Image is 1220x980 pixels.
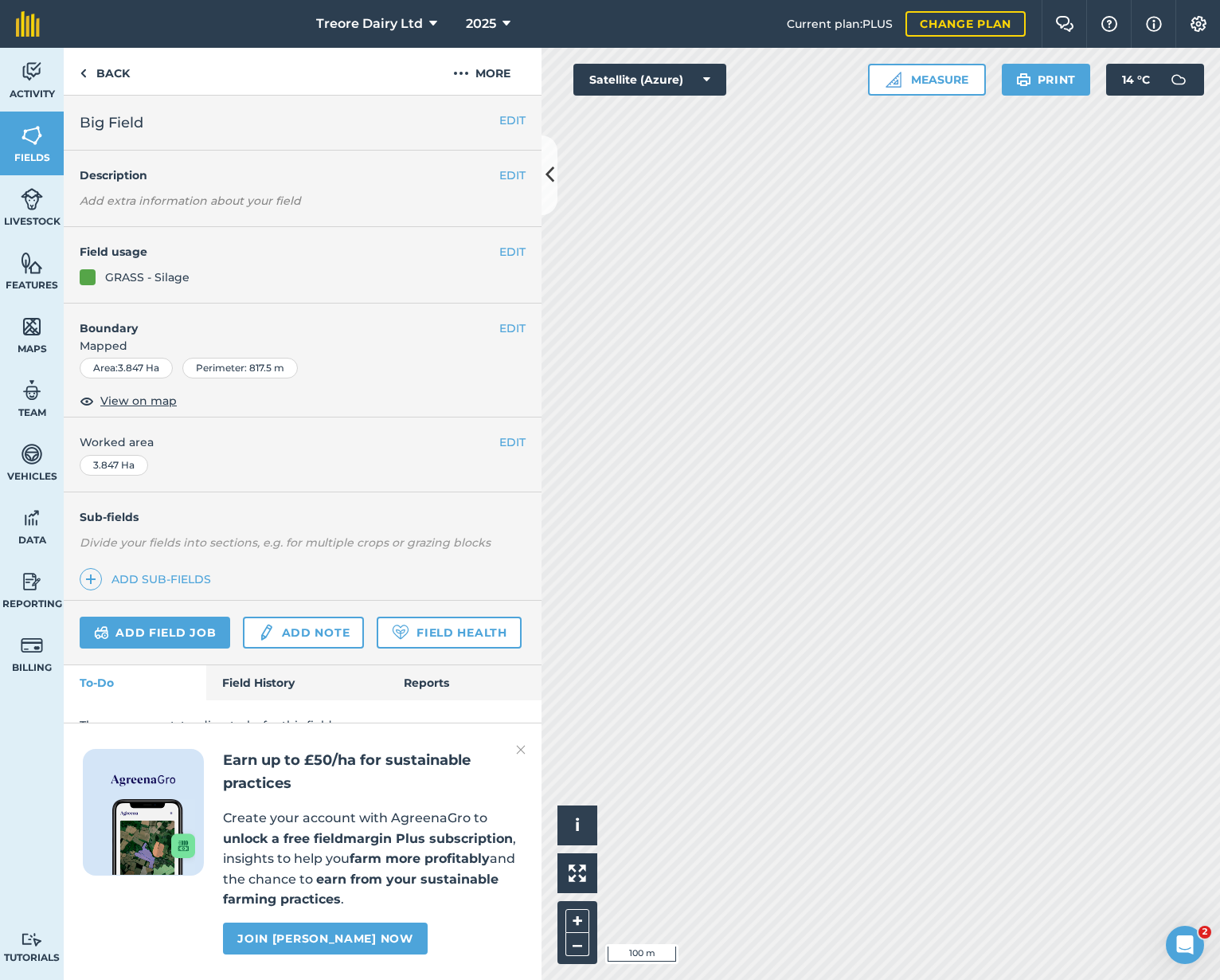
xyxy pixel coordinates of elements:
[1189,16,1208,32] img: A cog icon
[21,506,43,530] img: svg+xml;base64,PD94bWwgdmVyc2lvbj0iMS4wIiBlbmNvZGluZz0idXRmLTgiPz4KPCEtLSBHZW5lcmF0b3I6IEFkb2JlIE...
[453,64,469,83] img: svg+xml;base64,PHN2ZyB4bWxucz0iaHR0cDovL3d3dy53My5vcmcvMjAwMC9zdmciIHdpZHRoPSIyMCIgaGVpZ2h0PSIyNC...
[80,194,301,208] em: Add extra information about your field
[21,251,43,275] img: svg+xml;base64,PHN2ZyB4bWxucz0iaHR0cDovL3d3dy53My5vcmcvMjAwMC9zdmciIHdpZHRoPSI1NiIgaGVpZ2h0PSI2MC...
[886,72,901,88] img: Ruler icon
[80,358,173,378] div: Area : 3.847 Ha
[21,932,43,947] img: svg+xml;base64,PD94bWwgdmVyc2lvbj0iMS4wIiBlbmNvZGluZz0idXRmLTgiPz4KPCEtLSBHZW5lcmF0b3I6IEFkb2JlIE...
[80,64,87,83] img: svg+xml;base64,PHN2ZyB4bWxucz0iaHR0cDovL3d3dy53My5vcmcvMjAwMC9zdmciIHdpZHRoPSI5IiBoZWlnaHQ9IjI0Ii...
[575,815,580,835] span: i
[223,831,513,846] strong: unlock a free fieldmargin Plus subscription
[64,508,542,526] h4: Sub-fields
[243,617,364,649] a: Add note
[499,167,526,184] button: EDIT
[80,243,499,261] h4: Field usage
[94,623,109,642] img: svg+xml;base64,PD94bWwgdmVyc2lvbj0iMS4wIiBlbmNvZGluZz0idXRmLTgiPz4KPCEtLSBHZW5lcmF0b3I6IEFkb2JlIE...
[21,570,43,594] img: svg+xml;base64,PD94bWwgdmVyc2lvbj0iMS4wIiBlbmNvZGluZz0idXRmLTgiPz4KPCEtLSBHZW5lcmF0b3I6IEFkb2JlIE...
[80,433,526,451] span: Worked area
[64,304,499,337] h4: Boundary
[787,15,893,33] span: Current plan : PLUS
[1100,16,1119,32] img: A question mark icon
[565,933,589,956] button: –
[565,909,589,933] button: +
[64,48,146,95] a: Back
[223,808,522,910] p: Create your account with AgreenaGro to , insights to help you and the chance to .
[499,433,526,451] button: EDIT
[21,123,43,147] img: svg+xml;base64,PHN2ZyB4bWxucz0iaHR0cDovL3d3dy53My5vcmcvMjAwMC9zdmciIHdpZHRoPSI1NiIgaGVpZ2h0PSI2MC...
[80,617,230,649] a: Add field job
[516,740,526,759] img: svg+xml;base64,PHN2ZyB4bWxucz0iaHR0cDovL3d3dy53My5vcmcvMjAwMC9zdmciIHdpZHRoPSIyMiIgaGVpZ2h0PSIzMC...
[223,749,522,795] h2: Earn up to £50/ha for sustainable practices
[21,60,43,84] img: svg+xml;base64,PD94bWwgdmVyc2lvbj0iMS4wIiBlbmNvZGluZz0idXRmLTgiPz4KPCEtLSBHZW5lcmF0b3I6IEFkb2JlIE...
[257,623,275,642] img: svg+xml;base64,PD94bWwgdmVyc2lvbj0iMS4wIiBlbmNvZGluZz0idXRmLTgiPz4KPCEtLSBHZW5lcmF0b3I6IEFkb2JlIE...
[64,337,542,355] span: Mapped
[206,665,387,700] a: Field History
[105,269,190,286] div: GRASS - Silage
[1198,926,1211,939] span: 2
[499,243,526,261] button: EDIT
[182,358,298,378] div: Perimeter : 817.5 m
[80,112,143,134] span: Big Field
[1016,70,1031,89] img: svg+xml;base64,PHN2ZyB4bWxucz0iaHR0cDovL3d3dy53My5vcmcvMjAwMC9zdmciIHdpZHRoPSIxOSIgaGVpZ2h0PSIyNC...
[21,442,43,466] img: svg+xml;base64,PD94bWwgdmVyc2lvbj0iMS4wIiBlbmNvZGluZz0idXRmLTgiPz4KPCEtLSBHZW5lcmF0b3I6IEFkb2JlIE...
[80,455,148,476] div: 3.847 Ha
[16,11,40,37] img: fieldmargin Logo
[350,851,490,866] strong: farm more profitably
[573,64,726,96] button: Satellite (Azure)
[80,391,177,410] button: View on map
[223,923,427,955] a: Join [PERSON_NAME] now
[1166,926,1204,964] iframe: Intercom live chat
[112,799,195,875] img: Screenshot of the Gro app
[388,665,542,700] a: Reports
[466,14,496,33] span: 2025
[1002,64,1091,96] button: Print
[80,716,526,734] p: There are no outstanding tasks for this field.
[557,806,597,845] button: i
[905,11,1026,37] a: Change plan
[100,392,177,410] span: View on map
[21,187,43,211] img: svg+xml;base64,PD94bWwgdmVyc2lvbj0iMS4wIiBlbmNvZGluZz0idXRmLTgiPz4KPCEtLSBHZW5lcmF0b3I6IEFkb2JlIE...
[85,570,96,589] img: svg+xml;base64,PHN2ZyB4bWxucz0iaHR0cDovL3d3dy53My5vcmcvMjAwMC9zdmciIHdpZHRoPSIxNCIgaGVpZ2h0PSIyNC...
[1146,14,1162,33] img: svg+xml;base64,PHN2ZyB4bWxucz0iaHR0cDovL3d3dy53My5vcmcvMjAwMC9zdmciIHdpZHRoPSIxNyIgaGVpZ2h0PSIxNy...
[377,617,521,649] a: Field Health
[21,633,43,657] img: svg+xml;base64,PD94bWwgdmVyc2lvbj0iMS4wIiBlbmNvZGluZz0idXRmLTgiPz4KPCEtLSBHZW5lcmF0b3I6IEFkb2JlIE...
[80,167,526,184] h4: Description
[80,391,94,410] img: svg+xml;base64,PHN2ZyB4bWxucz0iaHR0cDovL3d3dy53My5vcmcvMjAwMC9zdmciIHdpZHRoPSIxOCIgaGVpZ2h0PSIyNC...
[1106,64,1204,96] button: 14 °C
[80,535,491,550] em: Divide your fields into sections, e.g. for multiple crops or grazing blocks
[499,112,526,129] button: EDIT
[868,64,986,96] button: Measure
[64,665,206,700] a: To-Do
[422,48,542,95] button: More
[569,864,586,882] img: Four arrows, one pointing top left, one top right, one bottom right and the last bottom left
[1122,64,1150,96] span: 14 ° C
[80,568,217,590] a: Add sub-fields
[1163,64,1195,96] img: svg+xml;base64,PD94bWwgdmVyc2lvbj0iMS4wIiBlbmNvZGluZz0idXRmLTgiPz4KPCEtLSBHZW5lcmF0b3I6IEFkb2JlIE...
[223,872,499,907] strong: earn from your sustainable farming practices
[499,319,526,337] button: EDIT
[1055,16,1074,32] img: Two speech bubbles overlapping with the left bubble in the forefront
[21,315,43,339] img: svg+xml;base64,PHN2ZyB4bWxucz0iaHR0cDovL3d3dy53My5vcmcvMjAwMC9zdmciIHdpZHRoPSI1NiIgaGVpZ2h0PSI2MC...
[316,14,423,33] span: Treore Dairy Ltd
[21,378,43,402] img: svg+xml;base64,PD94bWwgdmVyc2lvbj0iMS4wIiBlbmNvZGluZz0idXRmLTgiPz4KPCEtLSBHZW5lcmF0b3I6IEFkb2JlIE...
